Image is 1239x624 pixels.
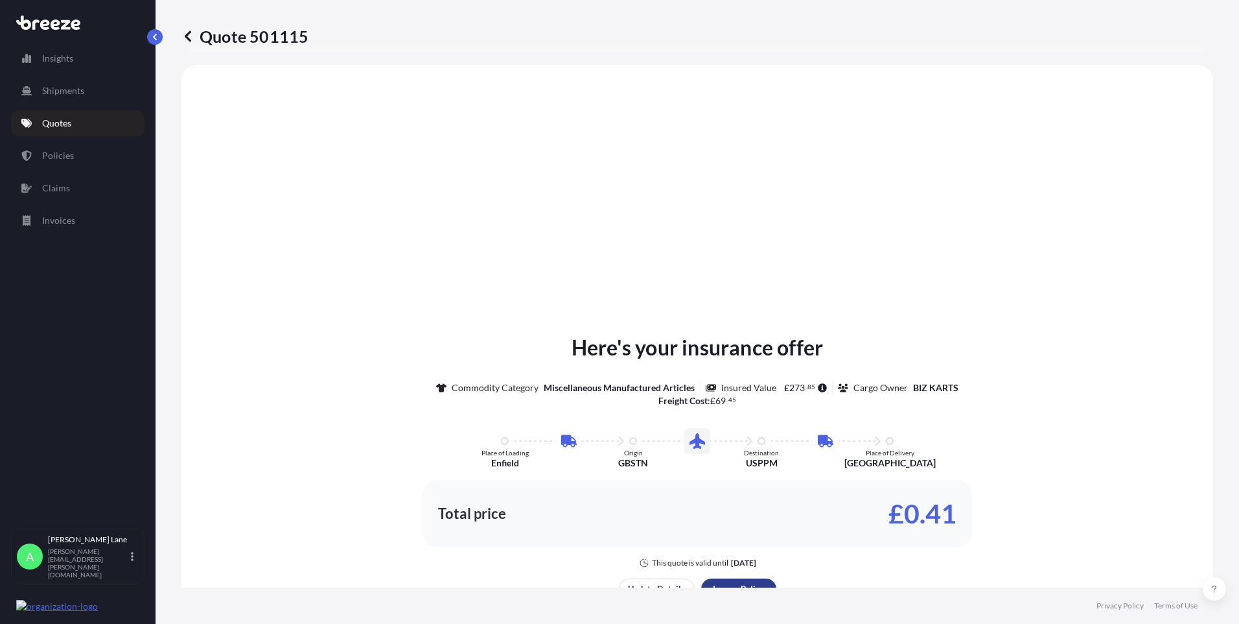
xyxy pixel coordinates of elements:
[11,208,145,234] a: Invoices
[618,457,648,470] p: GBSTN
[784,383,789,392] span: £
[572,332,823,363] p: Here's your insurance offer
[805,385,807,389] span: .
[844,457,936,470] p: [GEOGRAPHIC_DATA]
[728,398,736,402] span: 45
[624,449,643,457] p: Origin
[491,457,519,470] p: Enfield
[42,52,73,65] p: Insights
[710,396,715,405] span: £
[1096,601,1144,611] a: Privacy Policy
[628,582,685,595] p: Update Details
[42,149,74,162] p: Policies
[452,381,538,394] p: Commodity Category
[658,394,736,407] p: :
[11,175,145,201] a: Claims
[48,534,128,545] p: [PERSON_NAME] Lane
[866,449,914,457] p: Place of Delivery
[701,579,776,599] button: Issue a Policy
[1154,601,1198,611] a: Terms of Use
[438,507,506,520] p: Total price
[544,381,695,394] p: Miscellaneous Manufactured Articles
[48,547,128,579] p: [PERSON_NAME][EMAIL_ADDRESS][PERSON_NAME][DOMAIN_NAME]
[807,385,815,389] span: 85
[888,503,956,524] p: £0.41
[789,383,805,392] span: 273
[181,26,308,47] p: Quote 501115
[731,558,756,568] p: [DATE]
[481,449,529,457] p: Place of Loading
[746,457,778,470] p: USPPM
[715,396,726,405] span: 69
[11,78,145,104] a: Shipments
[713,582,764,595] p: Issue a Policy
[42,182,70,195] p: Claims
[11,45,145,71] a: Insights
[726,398,728,402] span: .
[42,117,71,130] p: Quotes
[619,579,695,599] button: Update Details
[11,110,145,136] a: Quotes
[652,558,728,568] p: This quote is valid until
[913,381,958,394] p: BIZ KARTS
[16,600,98,613] img: organization-logo
[42,84,84,97] p: Shipments
[11,143,145,169] a: Policies
[853,381,908,394] p: Cargo Owner
[721,381,776,394] p: Insured Value
[42,214,75,227] p: Invoices
[26,550,34,563] span: A
[744,449,779,457] p: Destination
[658,395,708,406] b: Freight Cost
